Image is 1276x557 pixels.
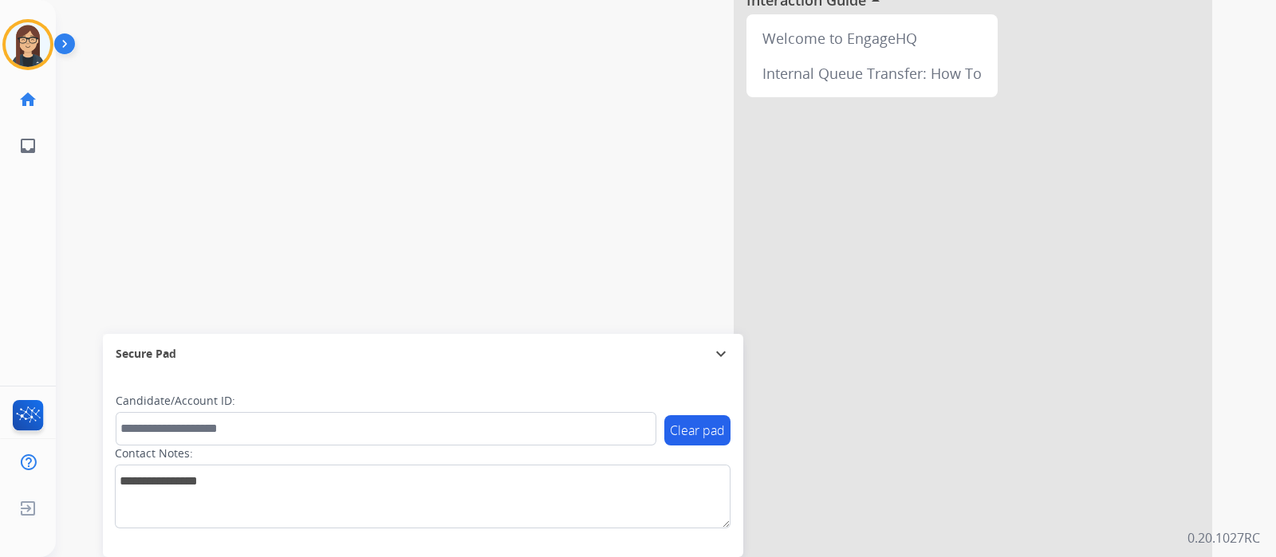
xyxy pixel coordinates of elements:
[753,21,991,56] div: Welcome to EngageHQ
[6,22,50,67] img: avatar
[18,90,37,109] mat-icon: home
[116,393,235,409] label: Candidate/Account ID:
[711,344,731,363] mat-icon: expand_more
[1187,528,1260,547] p: 0.20.1027RC
[18,136,37,155] mat-icon: inbox
[753,56,991,91] div: Internal Queue Transfer: How To
[664,415,731,445] button: Clear pad
[115,445,193,461] label: Contact Notes:
[116,346,176,362] span: Secure Pad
